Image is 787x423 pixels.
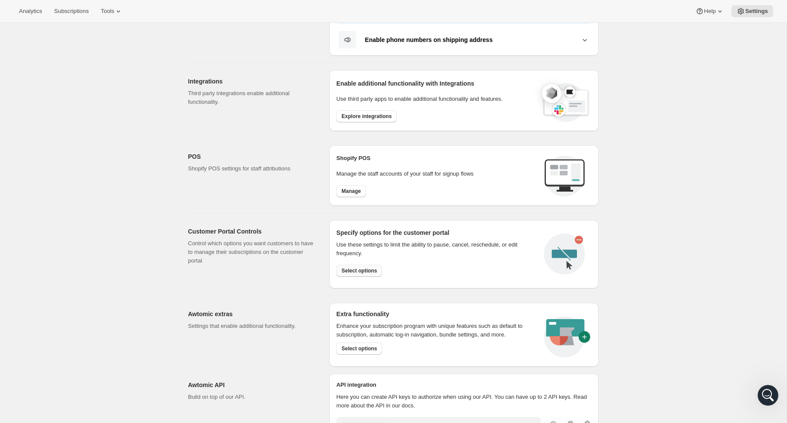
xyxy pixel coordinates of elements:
div: Close [152,3,167,19]
div: I've been using css to add heading for add-ons but I want to section items separately if possible [38,200,159,225]
textarea: Message… [7,265,166,280]
div: Hi is there a way to add section heading for add-on page? not in customer portal [31,80,166,115]
div: I've been using css to add heading for add-ons but I want to section items separately if possible [31,195,166,231]
h2: Enable additional functionality with Integrations [336,79,533,88]
p: Third party integrations enable additional functionality. [188,89,315,106]
h2: Integrations [188,77,315,86]
span: Help [704,8,716,15]
h2: POS [188,152,315,161]
button: Manage [336,185,366,197]
p: Settings that enable additional functionality. [188,322,315,330]
button: Start recording [55,283,62,290]
div: Our usual reply time 🕒 [14,166,135,183]
span: Analytics [19,8,42,15]
p: Active [42,11,59,19]
div: You’ll get replies here and in your email:✉️[EMAIL_ADDRESS][DOMAIN_NAME]Our usual reply time🕒A fe... [7,122,142,188]
div: [DATE] [7,68,166,80]
b: A few minutes [21,175,70,182]
div: Hi is there a way to add section heading for add-on page? not in customer portal [38,85,159,110]
span: Subscriptions [54,8,89,15]
p: Shopify POS settings for staff attributions [188,164,315,173]
iframe: Intercom live chat [758,385,778,406]
div: Use these settings to limit the ability to pause, cancel, reschedule, or edit frequency. [336,240,537,258]
button: Analytics [14,5,47,17]
div: You’ll get replies here and in your email: ✉️ [14,128,135,161]
p: Manage the staff accounts of your staff for signup flows [336,170,537,178]
button: Upload attachment [41,283,48,290]
button: Emoji picker [13,283,20,290]
button: Subscriptions [49,5,94,17]
button: go back [6,3,22,20]
div: also Is it possible for when a user clicks "add" for addon on the customer portal, that it just a... [38,243,159,302]
b: [EMAIL_ADDRESS][DOMAIN_NAME] [14,145,83,160]
div: Tim says… [7,80,166,122]
h2: Shopify POS [336,154,537,163]
button: Explore integrations [336,110,397,122]
button: Help [690,5,730,17]
span: Tools [101,8,114,15]
img: Profile image for Adrian [25,5,38,19]
button: Settings [731,5,773,17]
div: Fin says… [7,122,166,195]
span: Select options [341,345,377,352]
p: Build on top of our API. [188,393,315,401]
button: Tools [96,5,128,17]
button: Send a message… [148,280,162,294]
span: Select options [341,267,377,274]
p: Here you can create API keys to authorize when using our API. You can have up to 2 API keys. Read... [336,393,592,410]
button: Select options [336,343,382,355]
button: Select options [336,265,382,277]
span: Manage [341,188,361,195]
button: Enable phone numbers on shipping address [336,31,592,49]
span: Explore integrations [341,113,392,120]
div: Tim says… [7,237,166,314]
div: also Is it possible for when a user clicks "add" for addon on the customer portal, that it just a... [31,237,166,307]
button: Home [135,3,152,20]
h2: Awtomic API [188,381,315,389]
h2: API integration [336,381,592,389]
div: Tim says… [7,195,166,237]
h2: Awtomic extras [188,310,315,318]
button: Gif picker [27,283,34,290]
b: Enable phone numbers on shipping address [365,36,493,43]
h1: [PERSON_NAME] [42,4,98,11]
h2: Specify options for the customer portal [336,228,537,237]
p: Enhance your subscription program with unique features such as default to subscription, automatic... [336,322,534,339]
p: Use third party apps to enable additional functionality and features. [336,95,533,103]
h2: Customer Portal Controls [188,227,315,236]
span: Settings [745,8,768,15]
h2: Extra functionality [336,310,389,318]
p: Control which options you want customers to have to manage their subscriptions on the customer po... [188,239,315,265]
